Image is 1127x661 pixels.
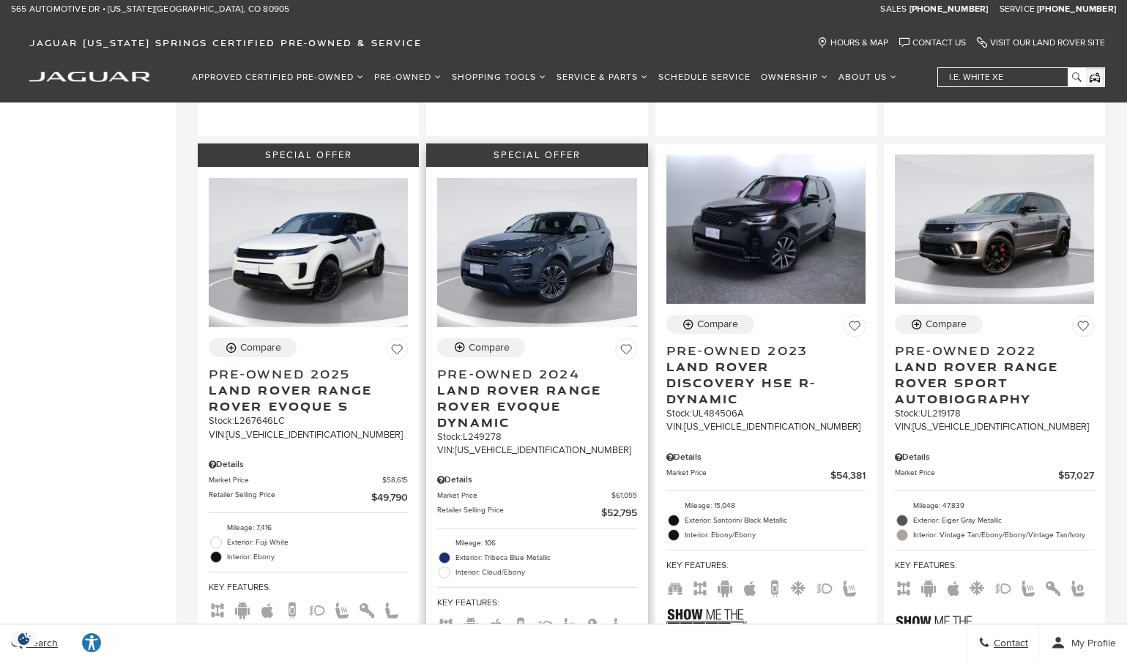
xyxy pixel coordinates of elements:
[1069,581,1087,592] span: Memory Seats
[977,37,1105,48] a: Visit Our Land Rover Site
[437,444,636,457] div: VIN: [US_VEHICLE_IDENTIFICATION_NUMBER]
[666,315,754,334] button: Compare Vehicle
[70,624,114,661] a: Explore your accessibility options
[209,414,408,427] div: Stock : L267646LC
[895,343,1083,359] span: Pre-Owned 2022
[227,535,408,550] span: Exterior: Fuji White
[187,64,369,90] a: Approved Certified Pre-Owned
[666,451,866,464] div: Pricing Details - Pre-Owned 2023 Land Rover Discovery HSE R-Dynamic
[198,143,419,167] div: Special Offer
[910,4,989,15] a: [PHONE_NUMBER]
[240,341,281,354] div: Compare
[537,619,554,630] span: Fog Lights
[791,581,808,592] span: Cooled Seats
[22,37,429,48] a: Jaguar [US_STATE] Springs Certified Pre-Owned & Service
[880,4,907,15] span: Sales
[333,603,351,614] span: Heated Seats
[7,631,41,646] img: Opt-Out Icon
[234,603,251,614] span: Android Auto
[653,64,756,90] a: Schedule Service
[970,581,987,592] span: Cooled Seats
[7,631,41,646] section: Click to Open Cookie Consent Modal
[895,315,983,334] button: Compare Vehicle
[611,619,629,630] span: Leather Seats
[383,603,401,614] span: Leather Seats
[895,359,1083,407] span: Land Rover Range Rover Sport Autobiography
[615,338,637,366] button: Save Vehicle
[697,318,738,331] div: Compare
[386,338,408,366] button: Save Vehicle
[209,520,408,535] li: Mileage: 7,416
[437,382,625,430] span: Land Rover Range Rover Evoque Dynamic
[685,528,866,542] span: Interior: Ebony/Ebony
[920,581,937,592] span: Android Auto
[1037,4,1116,15] a: [PHONE_NUMBER]
[11,4,289,15] a: 565 Automotive Dr • [US_STATE][GEOGRAPHIC_DATA], CO 80905
[29,72,150,82] img: Jaguar
[437,430,636,444] div: Stock : L249278
[209,338,297,357] button: Compare Vehicle
[209,178,408,327] img: 2025 Land Rover Range Rover Evoque S
[945,581,962,592] span: Apple Car-Play
[990,637,1028,649] span: Contact
[283,603,301,614] span: Backup Camera
[469,341,510,354] div: Compare
[994,581,1012,592] span: Fog Lights
[209,475,408,486] a: Market Price $58,615
[913,513,1094,528] span: Exterior: Eiger Gray Metallic
[437,490,611,501] span: Market Price
[369,64,447,90] a: Pre-Owned
[601,505,637,520] span: $52,795
[587,619,604,630] span: Keyless Entry
[844,315,866,343] button: Save Vehicle
[816,581,833,592] span: Fog Lights
[382,475,408,486] span: $58,615
[437,536,636,550] li: Mileage: 106
[666,407,866,420] div: Stock : UL484506A
[895,581,912,592] span: AWD
[437,505,600,520] span: Retailer Selling Price
[895,498,1094,513] li: Mileage: 47,839
[209,366,408,414] a: Pre-Owned 2025Land Rover Range Rover Evoque S
[209,490,371,505] span: Retailer Selling Price
[895,468,1058,483] span: Market Price
[258,603,276,614] span: Apple Car-Play
[1040,624,1127,661] button: Open user profile menu
[666,498,866,513] li: Mileage: 15,048
[766,581,784,592] span: Backup Camera
[455,550,636,565] span: Exterior: Tribeca Blue Metallic
[817,37,888,48] a: Hours & Map
[462,619,480,630] span: Android Auto
[756,64,833,90] a: Ownership
[666,581,684,592] span: Third Row Seats
[447,64,551,90] a: Shopping Tools
[70,632,114,654] div: Explore your accessibility options
[666,468,830,483] span: Market Price
[1058,468,1094,483] span: $57,027
[1072,315,1094,343] button: Save Vehicle
[926,318,967,331] div: Compare
[308,603,326,614] span: Fog Lights
[666,420,866,433] div: VIN: [US_VEHICLE_IDENTIFICATION_NUMBER]
[209,490,408,505] a: Retailer Selling Price $49,790
[895,451,1094,464] div: Pricing Details - Pre-Owned 2022 Land Rover Range Rover Sport Autobiography
[437,490,636,501] a: Market Price $61,055
[358,603,376,614] span: Keyless Entry
[512,619,529,630] span: Backup Camera
[666,359,855,407] span: Land Rover Discovery HSE R-Dynamic
[209,475,382,486] span: Market Price
[938,68,1085,86] input: i.e. White XE
[209,366,397,382] span: Pre-Owned 2025
[830,468,866,483] span: $54,381
[666,343,855,359] span: Pre-Owned 2023
[833,64,902,90] a: About Us
[716,581,734,592] span: Android Auto
[741,581,759,592] span: Apple Car-Play
[562,619,579,630] span: Heated Seats
[437,366,636,430] a: Pre-Owned 2024Land Rover Range Rover Evoque Dynamic
[895,468,1094,483] a: Market Price $57,027
[1000,4,1035,15] span: Service
[895,343,1094,407] a: Pre-Owned 2022Land Rover Range Rover Sport Autobiography
[426,143,647,167] div: Special Offer
[437,178,636,327] img: 2024 Land Rover Range Rover Evoque Dynamic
